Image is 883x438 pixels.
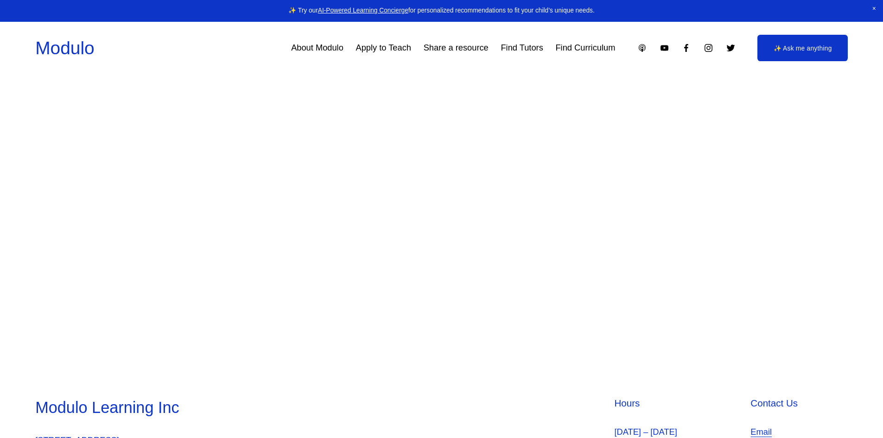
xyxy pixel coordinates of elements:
[660,43,669,53] a: YouTube
[750,397,847,410] h4: Contact Us
[681,43,691,53] a: Facebook
[424,39,489,57] a: Share a resource
[637,43,647,53] a: Apple Podcasts
[614,397,745,410] h4: Hours
[757,35,848,61] a: ✨ Ask me anything
[501,39,543,57] a: Find Tutors
[726,43,736,53] a: Twitter
[35,38,94,58] a: Modulo
[318,7,408,14] a: AI-Powered Learning Concierge
[356,39,411,57] a: Apply to Teach
[555,39,615,57] a: Find Curriculum
[291,39,343,57] a: About Modulo
[35,397,439,418] h3: Modulo Learning Inc
[704,43,713,53] a: Instagram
